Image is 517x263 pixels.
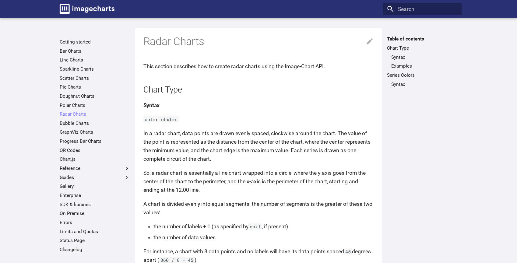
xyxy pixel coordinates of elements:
li: the number of labels + 1 (as specified by , if present) [153,222,374,231]
nav: Table of contents [383,36,461,87]
h4: Syntax [143,101,374,110]
p: In a radar chart, data points are drawn evenly spaced, clockwise around the chart. The value of t... [143,129,374,163]
a: On Premise [60,210,130,216]
input: Search [383,3,461,15]
a: Status Page [60,237,130,244]
label: Guides [60,174,130,181]
a: Bar Charts [60,48,130,54]
img: logo [60,4,114,14]
li: the number of data values [153,233,374,242]
a: Polar Charts [60,102,130,108]
a: Limits and Quotas [60,229,130,235]
a: SDK & libraries [60,202,130,208]
a: Errors [60,219,130,226]
a: Sparkline Charts [60,66,130,72]
a: Syntax [391,54,458,60]
a: Gallery [60,183,130,189]
p: A chart is divided evenly into equal segments; the number of segments is the greater of these two... [143,200,374,217]
a: Changelog [60,247,130,253]
code: 360 / 8 = 45 [159,257,195,263]
label: Table of contents [383,36,461,42]
h1: Radar Charts [143,35,374,49]
a: Line Charts [60,57,130,63]
code: chxl [248,223,262,230]
a: Bubble Charts [60,120,130,126]
a: Pie Charts [60,84,130,90]
code: cht=r chxt=r [143,116,179,122]
p: This section describes how to create radar charts using the Image-Chart API. [143,62,374,71]
a: Examples [391,63,458,69]
a: Scatter Charts [60,75,130,81]
a: Getting started [60,39,130,45]
nav: Series Colors [387,81,457,87]
a: Chart Type [387,45,457,51]
a: Image-Charts documentation [57,1,117,16]
nav: Chart Type [387,54,457,69]
p: So, a radar chart is essentially a line chart wrapped into a circle, where the y-axis goes from t... [143,169,374,194]
a: GraphViz Charts [60,129,130,135]
a: Syntax [391,81,458,87]
h2: Chart Type [143,84,374,96]
a: Progress Bar Charts [60,138,130,144]
code: 45 [344,248,352,254]
label: Reference [60,165,130,171]
a: Radar Charts [60,111,130,117]
a: Series Colors [387,72,457,78]
a: QR Codes [60,147,130,153]
a: Enterprise [60,192,130,198]
a: Doughnut Charts [60,93,130,99]
a: Chart.js [60,156,130,162]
